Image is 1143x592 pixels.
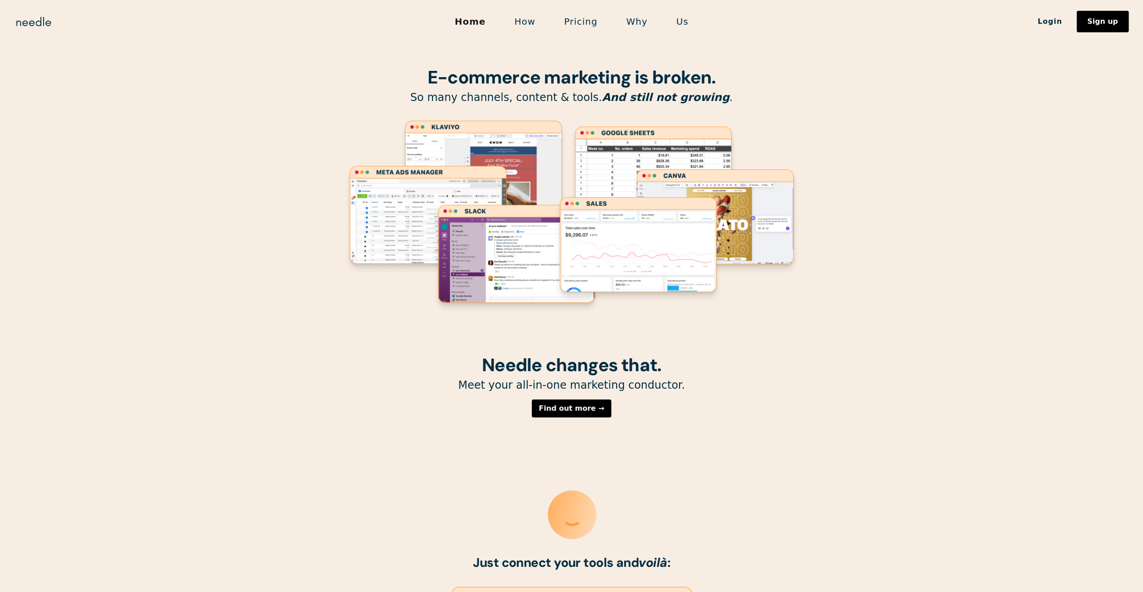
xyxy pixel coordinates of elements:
div: Find out more → [539,405,605,412]
a: Pricing [550,12,612,31]
strong: E-commerce marketing is broken. [428,66,715,89]
a: Us [662,12,703,31]
a: How [500,12,550,31]
a: Why [612,12,662,31]
div: Sign up [1087,18,1118,25]
em: And still not growing [602,91,729,104]
a: Sign up [1077,11,1129,32]
strong: Just connect your tools and : [473,554,670,571]
a: Find out more → [532,399,612,417]
em: voilà [639,554,667,571]
p: Meet your all-in-one marketing conductor. [343,378,801,392]
a: Login [1023,14,1077,29]
p: So many channels, content & tools. . [343,91,801,105]
strong: Needle changes that. [482,353,661,377]
a: Home [440,12,500,31]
